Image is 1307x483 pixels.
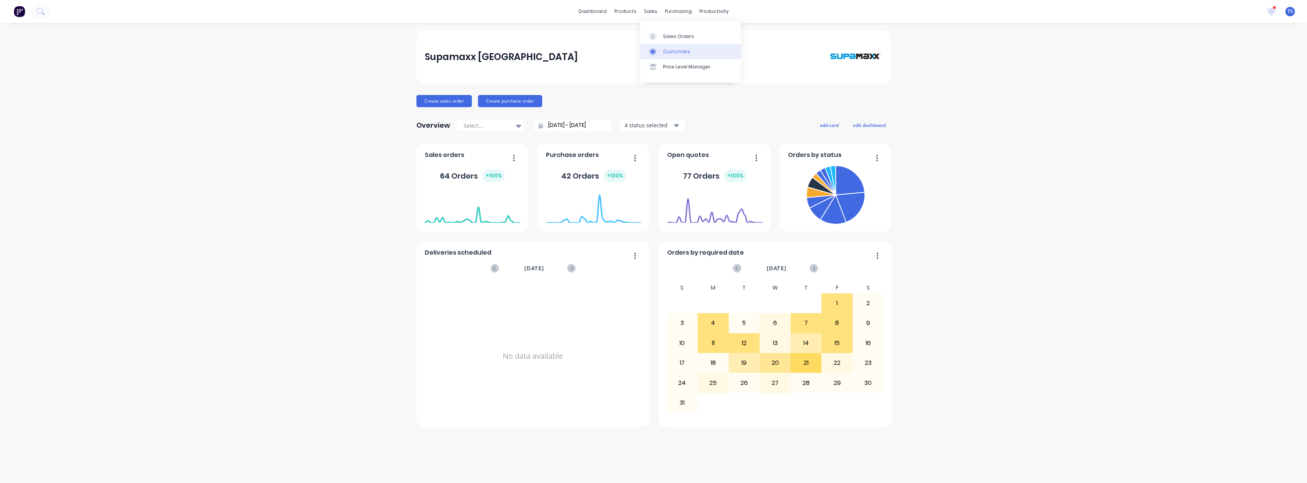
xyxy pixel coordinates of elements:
div: 64 Orders [440,169,505,182]
div: No data available [425,282,641,430]
span: Open quotes [667,150,709,160]
button: Create purchase order [478,95,542,107]
div: 16 [853,334,883,353]
button: Create sales order [416,95,472,107]
div: + 100 % [724,169,747,182]
button: add card [815,120,843,130]
div: 18 [698,353,728,372]
div: Customers [663,48,690,55]
div: 5 [729,314,760,333]
div: 1 [822,294,852,313]
div: 7 [791,314,821,333]
div: 31 [667,393,698,412]
div: 77 Orders [683,169,747,182]
div: 26 [729,373,760,392]
button: 4 status selected [620,120,685,131]
div: T [791,282,822,293]
div: 8 [822,314,852,333]
div: 2 [853,294,883,313]
div: 25 [698,373,728,392]
span: Sales orders [425,150,464,160]
div: Sales Orders [663,33,694,40]
a: Sales Orders [640,29,741,44]
span: [DATE] [524,264,544,272]
a: Customers [640,44,741,59]
div: 3 [667,314,698,333]
div: 29 [822,373,852,392]
div: 6 [760,314,790,333]
div: 42 Orders [561,169,626,182]
img: Factory [14,6,25,17]
div: 12 [729,334,760,353]
div: W [760,282,791,293]
img: Supamaxx Australia [829,38,882,76]
span: Orders by status [788,150,842,160]
span: [DATE] [767,264,786,272]
div: 23 [853,353,883,372]
div: 27 [760,373,790,392]
div: 13 [760,334,790,353]
div: 10 [667,334,698,353]
div: 4 [698,314,728,333]
span: TS [1288,8,1293,15]
div: productivity [696,6,733,17]
div: 11 [698,334,728,353]
div: 17 [667,353,698,372]
div: Overview [416,118,450,133]
div: 24 [667,373,698,392]
span: Purchase orders [546,150,599,160]
div: 21 [791,353,821,372]
a: dashboard [575,6,611,17]
div: T [729,282,760,293]
div: 14 [791,334,821,353]
div: F [821,282,853,293]
div: Price Level Manager [663,63,710,70]
div: sales [640,6,661,17]
div: 4 status selected [625,121,672,129]
div: S [853,282,884,293]
div: M [698,282,729,293]
div: Supamaxx [GEOGRAPHIC_DATA] [425,49,578,65]
div: 15 [822,334,852,353]
div: products [611,6,640,17]
div: 28 [791,373,821,392]
a: Price Level Manager [640,59,741,74]
div: purchasing [661,6,696,17]
button: edit dashboard [848,120,891,130]
div: + 100 % [604,169,626,182]
div: + 100 % [483,169,505,182]
div: 30 [853,373,883,392]
div: 19 [729,353,760,372]
div: 9 [853,314,883,333]
div: 22 [822,353,852,372]
div: S [667,282,698,293]
div: 20 [760,353,790,372]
